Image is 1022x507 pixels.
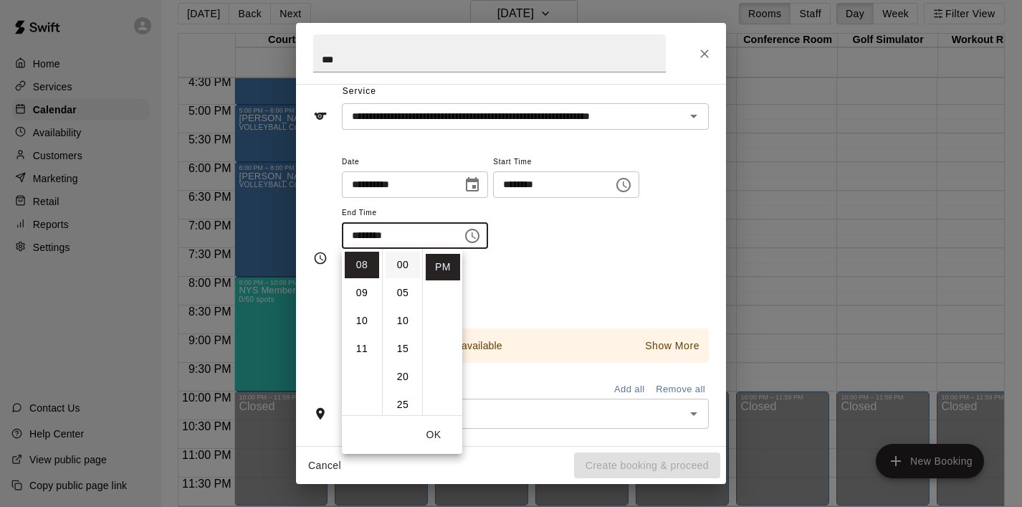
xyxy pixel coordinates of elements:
[422,249,462,415] ul: Select meridiem
[426,254,460,280] li: PM
[343,86,376,96] span: Service
[345,336,379,362] li: 11 hours
[411,422,457,448] button: OK
[641,336,703,356] button: Show More
[313,251,328,265] svg: Timing
[386,252,420,278] li: 0 minutes
[386,392,420,418] li: 25 minutes
[684,106,704,126] button: Open
[342,249,382,415] ul: Select hours
[313,109,328,123] svg: Service
[345,252,379,278] li: 8 hours
[313,407,328,421] svg: Rooms
[345,308,379,334] li: 10 hours
[386,364,420,390] li: 20 minutes
[458,171,487,199] button: Choose date, selected date is Oct 8, 2025
[606,379,652,401] button: Add all
[609,171,638,199] button: Choose time, selected time is 7:00 PM
[302,452,348,479] button: Cancel
[692,41,717,67] button: Close
[645,338,699,354] p: Show More
[342,204,488,223] span: End Time
[343,440,709,463] span: Notes
[382,249,422,415] ul: Select minutes
[684,404,704,424] button: Open
[345,280,379,306] li: 9 hours
[386,308,420,334] li: 10 minutes
[458,222,487,250] button: Choose time, selected time is 8:30 PM
[342,153,488,172] span: Date
[386,336,420,362] li: 15 minutes
[652,379,709,401] button: Remove all
[386,280,420,306] li: 5 minutes
[493,153,639,172] span: Start Time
